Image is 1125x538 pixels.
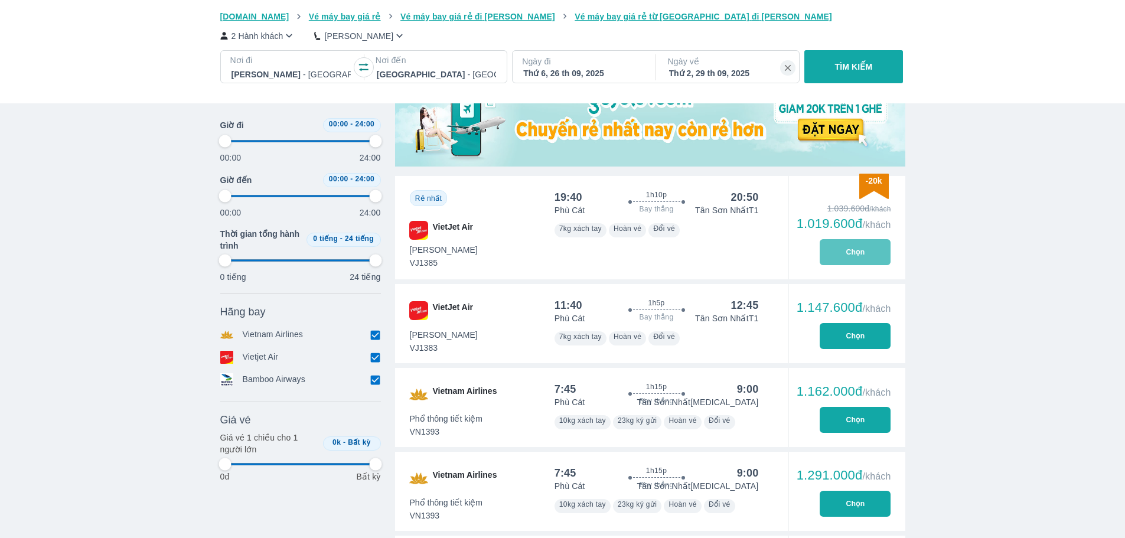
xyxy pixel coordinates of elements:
[313,234,338,243] span: 0 tiếng
[797,301,891,315] div: 1.147.600đ
[835,61,873,73] p: TÌM KIẾM
[669,500,697,508] span: Hoàn vé
[709,500,731,508] span: Đổi vé
[555,382,576,396] div: 7:45
[343,438,345,446] span: -
[646,466,667,475] span: 1h15p
[731,298,758,312] div: 12:45
[360,207,381,219] p: 24:00
[355,120,374,128] span: 24:00
[618,500,657,508] span: 23kg ký gửi
[862,387,891,397] span: /khách
[360,152,381,164] p: 24:00
[220,432,318,455] p: Giá vé 1 chiều cho 1 người lớn
[559,500,606,508] span: 10kg xách tay
[243,351,279,364] p: Vietjet Air
[410,413,483,425] span: Phổ thông tiết kiệm
[409,469,428,488] img: VN
[555,480,585,492] p: Phù Cát
[559,224,602,233] span: 7kg xách tay
[555,466,576,480] div: 7:45
[309,12,381,21] span: Vé máy bay giá rẻ
[820,323,891,349] button: Chọn
[709,416,731,425] span: Đổi vé
[614,224,642,233] span: Hoàn vé
[804,50,903,83] button: TÌM KIẾM
[695,312,758,324] p: Tân Sơn Nhất T1
[797,217,891,231] div: 1.019.600đ
[433,385,497,404] span: Vietnam Airlines
[220,12,289,21] span: [DOMAIN_NAME]
[859,174,889,199] img: discount
[410,244,478,256] span: [PERSON_NAME]
[220,271,246,283] p: 0 tiếng
[618,416,657,425] span: 23kg ký gửi
[243,373,305,386] p: Bamboo Airways
[797,468,891,482] div: 1.291.000đ
[637,396,759,408] p: Tân Sơn Nhất [MEDICAL_DATA]
[669,67,788,79] div: Thứ 2, 29 th 09, 2025
[797,203,891,214] div: 1.039.600đ
[653,332,675,341] span: Đổi vé
[355,175,374,183] span: 24:00
[395,71,905,167] img: media-0
[637,480,759,492] p: Tân Sơn Nhất [MEDICAL_DATA]
[555,298,582,312] div: 11:40
[345,234,374,243] span: 24 tiếng
[433,301,473,320] span: VietJet Air
[350,120,353,128] span: -
[329,175,348,183] span: 00:00
[409,301,428,320] img: VJ
[575,12,832,21] span: Vé máy bay giá rẻ từ [GEOGRAPHIC_DATA] đi [PERSON_NAME]
[668,56,790,67] p: Ngày về
[523,67,643,79] div: Thứ 6, 26 th 09, 2025
[820,407,891,433] button: Chọn
[220,207,242,219] p: 00:00
[231,30,283,42] p: 2 Hành khách
[653,224,675,233] span: Đổi vé
[820,239,891,265] button: Chọn
[646,190,667,200] span: 1h10p
[332,438,341,446] span: 0k
[314,30,406,42] button: [PERSON_NAME]
[409,221,428,240] img: VJ
[410,342,478,354] span: VJ1383
[555,190,582,204] div: 19:40
[433,469,497,488] span: Vietnam Airlines
[522,56,644,67] p: Ngày đi
[865,176,882,185] span: -20k
[820,491,891,517] button: Chọn
[324,30,393,42] p: [PERSON_NAME]
[862,304,891,314] span: /khách
[614,332,642,341] span: Hoàn vé
[731,190,758,204] div: 20:50
[797,384,891,399] div: 1.162.000đ
[409,385,428,404] img: VN
[410,257,478,269] span: VJ1385
[410,329,478,341] span: [PERSON_NAME]
[862,471,891,481] span: /khách
[559,332,602,341] span: 7kg xách tay
[695,204,758,216] p: Tân Sơn Nhất T1
[230,54,352,66] p: Nơi đi
[555,396,585,408] p: Phù Cát
[400,12,555,21] span: Vé máy bay giá rẻ đi [PERSON_NAME]
[356,471,380,482] p: Bất kỳ
[220,30,296,42] button: 2 Hành khách
[350,175,353,183] span: -
[410,497,483,508] span: Phổ thông tiết kiệm
[350,271,380,283] p: 24 tiếng
[220,174,252,186] span: Giờ đến
[220,228,302,252] span: Thời gian tổng hành trình
[737,466,759,480] div: 9:00
[376,54,497,66] p: Nơi đến
[737,382,759,396] div: 9:00
[220,119,244,131] span: Giờ đi
[415,194,442,203] span: Rẻ nhất
[348,438,371,446] span: Bất kỳ
[648,298,664,308] span: 1h5p
[559,416,606,425] span: 10kg xách tay
[220,471,230,482] p: 0đ
[243,328,304,341] p: Vietnam Airlines
[220,152,242,164] p: 00:00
